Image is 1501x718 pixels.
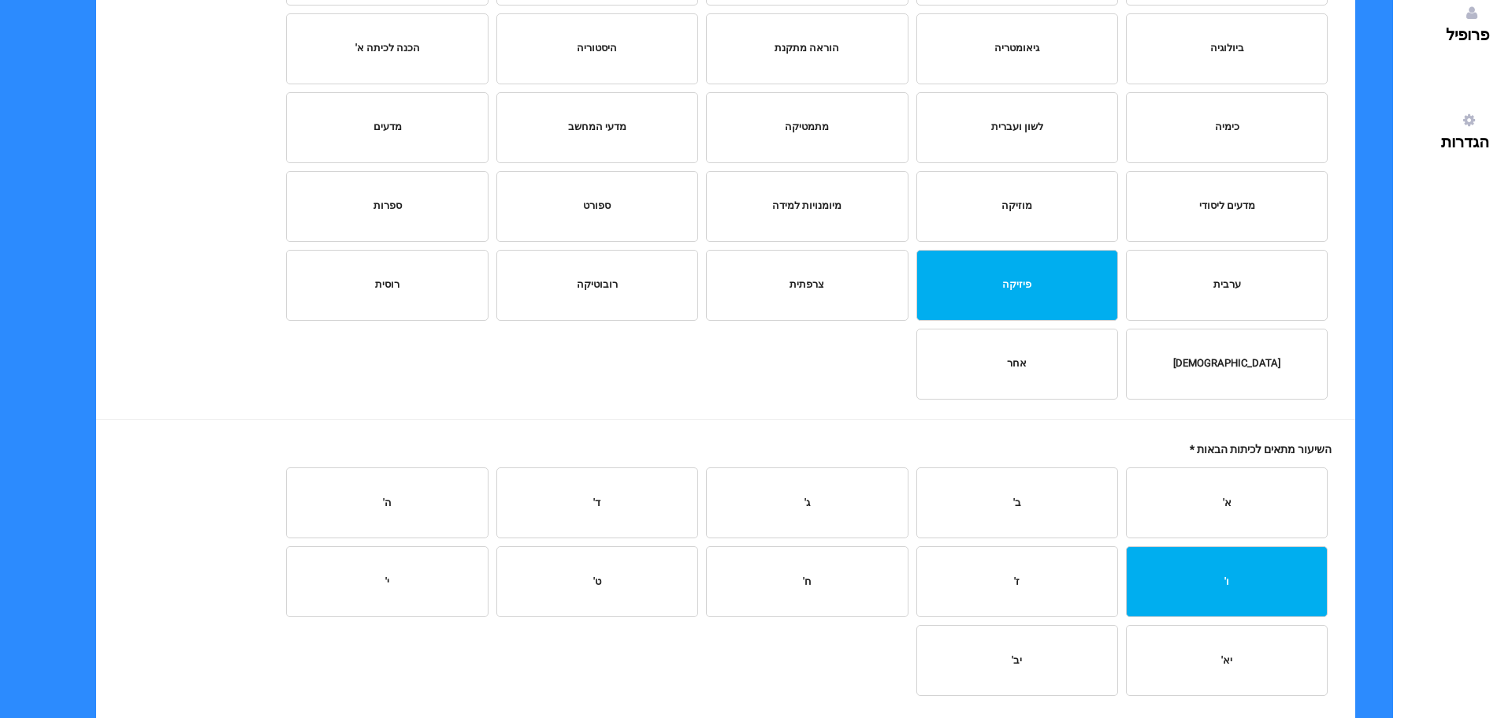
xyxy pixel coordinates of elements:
[299,120,475,135] div: מדעים
[299,575,475,590] div: י'
[299,41,475,56] div: הכנה לכיתה א'
[719,199,895,214] div: מיומנויות למידה
[719,120,895,135] div: מתמטיקה
[1139,653,1315,668] div: יא'
[299,199,475,214] div: ספרות
[929,277,1105,292] div: פיזיקה
[929,575,1105,590] div: ז'
[1441,131,1489,154] a: הגדרות
[929,496,1105,511] div: ב'
[1139,199,1315,214] div: מדעים ליסודי
[929,41,1105,56] div: גיאומטריה
[1139,120,1315,135] div: כימיה
[509,277,685,292] div: רובוטיקה
[719,277,895,292] div: צרפתית
[299,277,475,292] div: רוסית
[1139,575,1315,590] div: ו'
[1139,496,1315,511] div: א'
[719,41,895,56] div: הוראה מתקנת
[929,120,1105,135] div: לשון ועברית
[929,356,1105,371] div: אחר
[1446,24,1489,47] a: פרופיל
[509,120,685,135] div: מדעי המחשב
[509,41,685,56] div: היסטוריה
[299,496,475,511] div: ה'
[719,575,895,590] div: ח'
[929,199,1105,214] div: מוזיקה
[509,199,685,214] div: ספורט
[128,444,1332,456] h5: השיעור מתאים לכיתות הבאות *
[719,496,895,511] div: ג'
[509,575,685,590] div: ט'
[929,653,1105,668] div: יב'
[1139,356,1315,371] div: [DEMOGRAPHIC_DATA]
[509,496,685,511] div: ד'
[1139,41,1315,56] div: ביולוגיה
[1139,277,1315,292] div: ערבית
